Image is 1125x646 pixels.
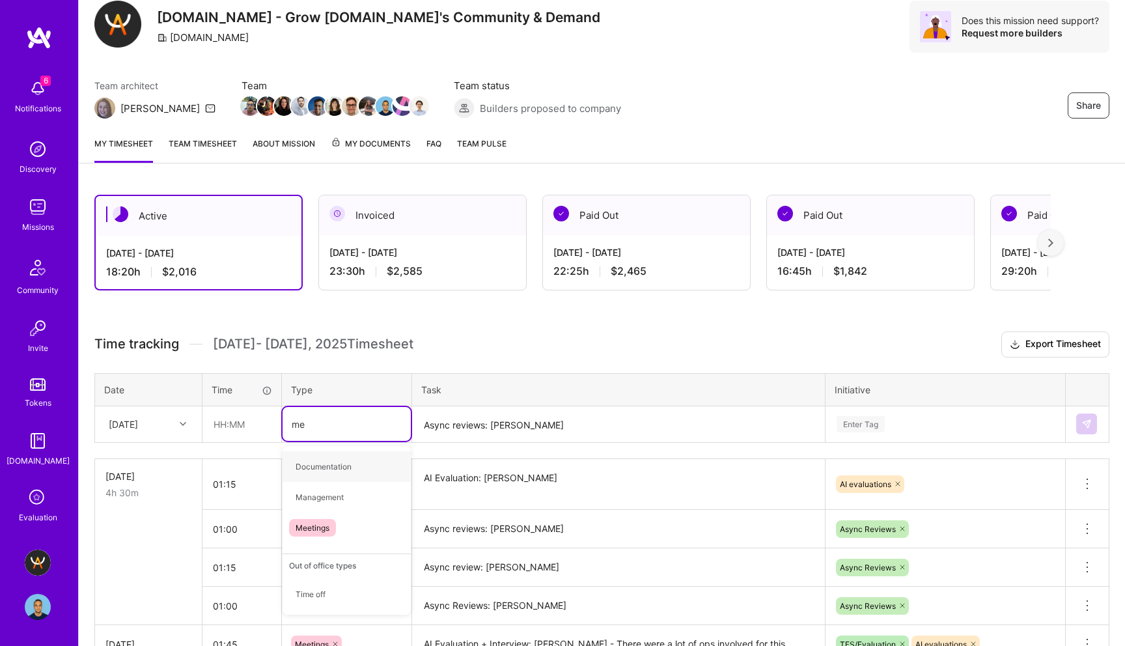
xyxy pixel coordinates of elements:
[291,96,311,116] img: Team Member Avatar
[309,95,326,117] a: Team Member Avatar
[308,96,327,116] img: Team Member Avatar
[94,79,215,92] span: Team architect
[393,96,412,116] img: Team Member Avatar
[157,9,600,25] h3: [DOMAIN_NAME] - Grow [DOMAIN_NAME]'s Community & Demand
[213,336,413,352] span: [DATE] - [DATE] , 2025 Timesheet
[454,79,621,92] span: Team status
[777,246,964,259] div: [DATE] - [DATE]
[767,195,974,235] div: Paid Out
[326,95,343,117] a: Team Member Avatar
[1068,92,1109,119] button: Share
[274,96,294,116] img: Team Member Avatar
[169,137,237,163] a: Team timesheet
[1001,206,1017,221] img: Paid Out
[840,563,896,572] span: Async Reviews
[292,95,309,117] a: Team Member Avatar
[343,95,360,117] a: Team Member Avatar
[28,341,48,355] div: Invite
[20,162,57,176] div: Discovery
[325,96,344,116] img: Team Member Avatar
[413,408,824,442] textarea: Async reviews: [PERSON_NAME]
[25,194,51,220] img: teamwork
[920,11,951,42] img: Avatar
[553,264,740,278] div: 22:25 h
[120,102,200,115] div: [PERSON_NAME]
[387,264,423,278] span: $2,585
[25,396,51,410] div: Tokens
[21,550,54,576] a: A.Team - Grow A.Team's Community & Demand
[157,33,167,43] i: icon CompanyGray
[394,95,411,117] a: Team Member Avatar
[106,265,291,279] div: 18:20 h
[331,137,411,163] a: My Documents
[22,252,53,283] img: Community
[25,428,51,454] img: guide book
[157,31,249,44] div: [DOMAIN_NAME]
[162,265,197,279] span: $2,016
[411,95,428,117] a: Team Member Avatar
[94,336,179,352] span: Time tracking
[202,512,281,546] input: HH:MM
[1076,99,1101,112] span: Share
[413,460,824,509] textarea: AI Evaluation: [PERSON_NAME]
[212,383,272,397] div: Time
[21,594,54,620] a: User Avatar
[329,264,516,278] div: 23:30 h
[94,137,153,163] a: My timesheet
[777,264,964,278] div: 16:45 h
[840,601,896,611] span: Async Reviews
[22,220,54,234] div: Missions
[105,486,191,499] div: 4h 30m
[342,96,361,116] img: Team Member Avatar
[25,136,51,162] img: discovery
[553,206,569,221] img: Paid Out
[283,554,411,577] div: Out of office types
[457,139,507,148] span: Team Pulse
[202,589,281,623] input: HH:MM
[833,264,867,278] span: $1,842
[25,315,51,341] img: Invite
[253,137,315,163] a: About Mission
[109,417,138,431] div: [DATE]
[360,95,377,117] a: Team Member Avatar
[413,588,824,624] textarea: Async Reviews: [PERSON_NAME]
[1010,338,1020,352] i: icon Download
[454,98,475,119] img: Builders proposed to company
[7,454,70,468] div: [DOMAIN_NAME]
[835,383,1056,397] div: Initiative
[202,467,281,501] input: HH:MM
[319,195,526,235] div: Invoiced
[457,137,507,163] a: Team Pulse
[282,373,412,406] th: Type
[30,378,46,391] img: tokens
[480,102,621,115] span: Builders proposed to company
[202,550,281,585] input: HH:MM
[376,96,395,116] img: Team Member Avatar
[203,407,281,442] input: HH:MM
[611,264,646,278] span: $2,465
[331,137,411,151] span: My Documents
[205,103,215,113] i: icon Mail
[257,96,277,116] img: Team Member Avatar
[359,96,378,116] img: Team Member Avatar
[837,414,885,434] div: Enter Tag
[413,550,824,585] textarea: Async review: [PERSON_NAME]
[105,470,191,483] div: [DATE]
[113,206,128,222] img: Active
[289,458,358,475] span: Documentation
[426,137,441,163] a: FAQ
[329,246,516,259] div: [DATE] - [DATE]
[543,195,750,235] div: Paid Out
[275,95,292,117] a: Team Member Avatar
[242,79,428,92] span: Team
[412,373,826,406] th: Task
[25,594,51,620] img: User Avatar
[777,206,793,221] img: Paid Out
[242,95,258,117] a: Team Member Avatar
[25,486,50,511] i: icon SelectionTeam
[25,76,51,102] img: bell
[19,511,57,524] div: Evaluation
[840,524,896,534] span: Async Reviews
[962,14,1099,27] div: Does this mission need support?
[329,206,345,221] img: Invoiced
